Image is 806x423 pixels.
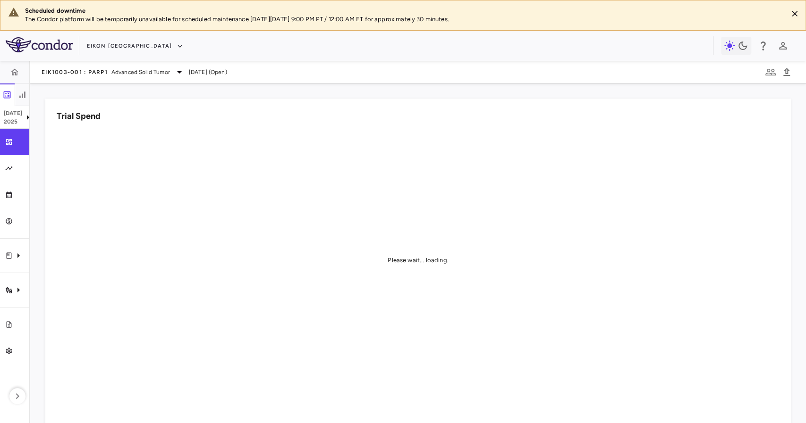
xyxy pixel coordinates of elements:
[4,117,22,126] p: 2025
[87,39,183,54] button: Eikon [GEOGRAPHIC_DATA]
[388,256,448,265] div: Please wait... loading.
[6,37,73,52] img: logo-full-SnFGN8VE.png
[111,68,170,76] span: Advanced Solid Tumor
[25,7,780,15] div: Scheduled downtime
[42,68,108,76] span: EIK1003-001 : PARP1
[788,7,802,21] button: Close
[189,68,227,76] span: [DATE] (Open)
[4,109,22,117] p: [DATE]
[57,110,101,123] h6: Trial Spend
[25,15,780,24] p: The Condor platform will be temporarily unavailable for scheduled maintenance [DATE][DATE] 9:00 P...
